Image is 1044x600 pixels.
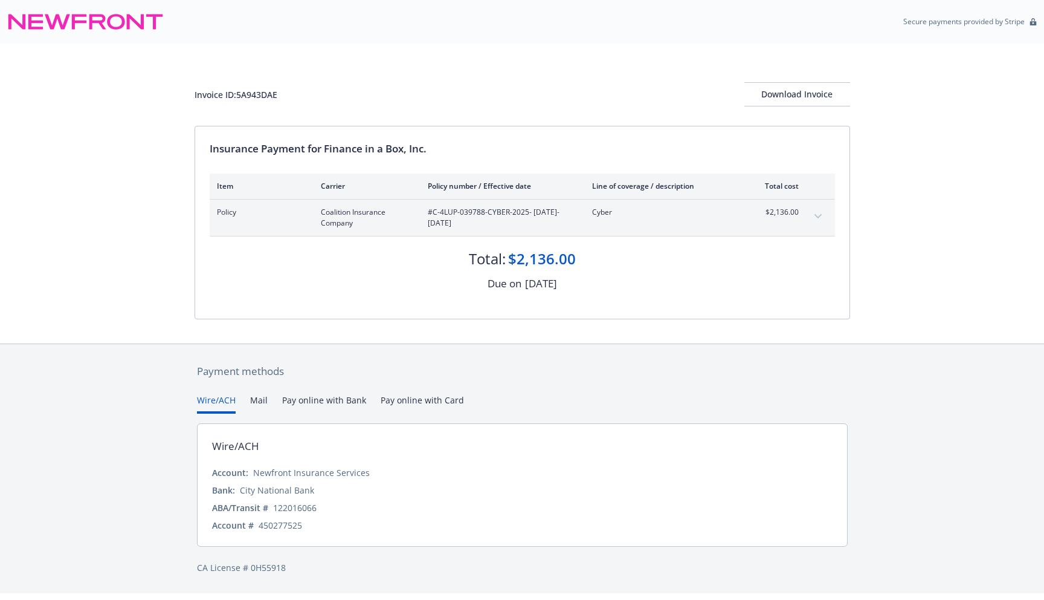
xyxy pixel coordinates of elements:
button: Wire/ACH [197,394,236,414]
div: Bank: [212,484,235,497]
span: Coalition Insurance Company [321,207,408,229]
div: City National Bank [240,484,314,497]
div: Total: [469,249,506,269]
span: Policy [217,207,301,218]
button: expand content [808,207,828,226]
div: $2,136.00 [508,249,576,269]
span: Cyber [592,207,734,218]
div: Payment methods [197,364,848,379]
div: Insurance Payment for Finance in a Box, Inc. [210,141,835,157]
button: Download Invoice [744,82,850,106]
span: #C-4LUP-039788-CYBER-2025 - [DATE]-[DATE] [428,207,573,229]
div: Line of coverage / description [592,181,734,191]
div: [DATE] [525,276,557,292]
p: Secure payments provided by Stripe [903,16,1025,27]
div: CA License # 0H55918 [197,561,848,574]
div: Account # [212,519,254,532]
div: Carrier [321,181,408,191]
div: Account: [212,466,248,479]
button: Pay online with Card [381,394,464,414]
div: Download Invoice [744,83,850,106]
div: Item [217,181,301,191]
div: PolicyCoalition Insurance Company#C-4LUP-039788-CYBER-2025- [DATE]-[DATE]Cyber$2,136.00expand con... [210,200,835,236]
div: Wire/ACH [212,439,259,454]
div: ABA/Transit # [212,501,268,514]
button: Mail [250,394,268,414]
button: Pay online with Bank [282,394,366,414]
div: Due on [488,276,521,292]
span: $2,136.00 [753,207,799,218]
div: Newfront Insurance Services [253,466,370,479]
div: Invoice ID: 5A943DAE [195,88,277,101]
div: Total cost [753,181,799,191]
div: Policy number / Effective date [428,181,573,191]
div: 450277525 [259,519,302,532]
div: 122016066 [273,501,317,514]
